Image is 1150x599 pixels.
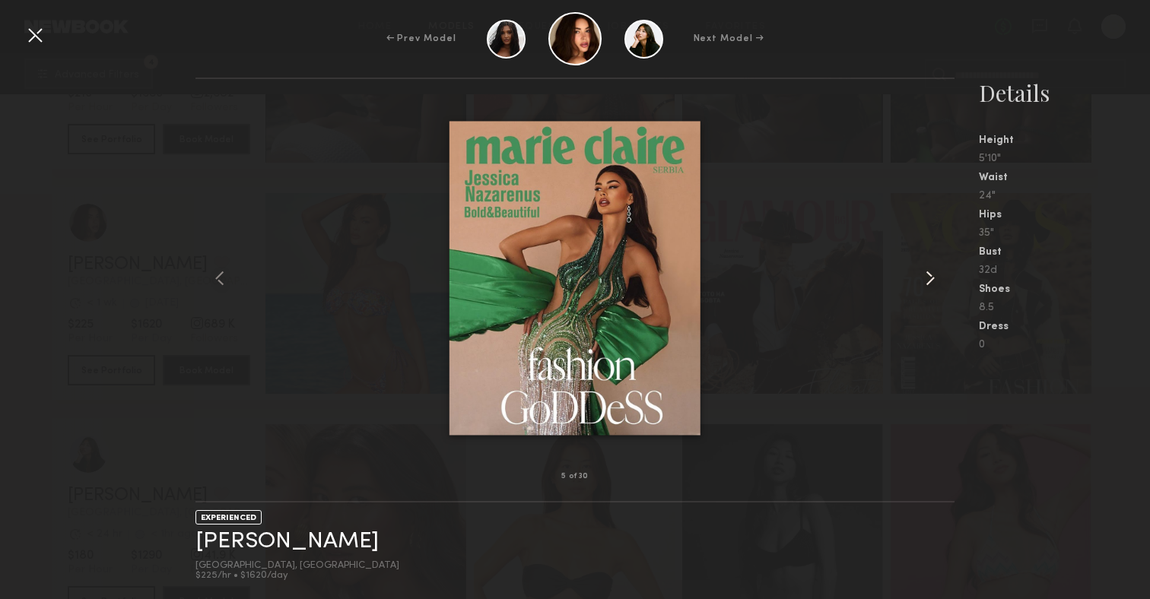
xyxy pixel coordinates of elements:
[979,322,1150,332] div: Dress
[694,32,764,46] div: Next Model →
[979,284,1150,295] div: Shoes
[195,571,399,581] div: $225/hr • $1620/day
[979,78,1150,108] div: Details
[386,32,456,46] div: ← Prev Model
[979,340,1150,350] div: 0
[979,210,1150,220] div: Hips
[979,173,1150,183] div: Waist
[979,135,1150,146] div: Height
[195,530,379,553] a: [PERSON_NAME]
[195,561,399,571] div: [GEOGRAPHIC_DATA], [GEOGRAPHIC_DATA]
[979,154,1150,164] div: 5'10"
[979,265,1150,276] div: 32d
[561,473,589,480] div: 5 of 30
[979,303,1150,313] div: 8.5
[979,191,1150,201] div: 24"
[979,228,1150,239] div: 35"
[195,510,262,525] div: EXPERIENCED
[979,247,1150,258] div: Bust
